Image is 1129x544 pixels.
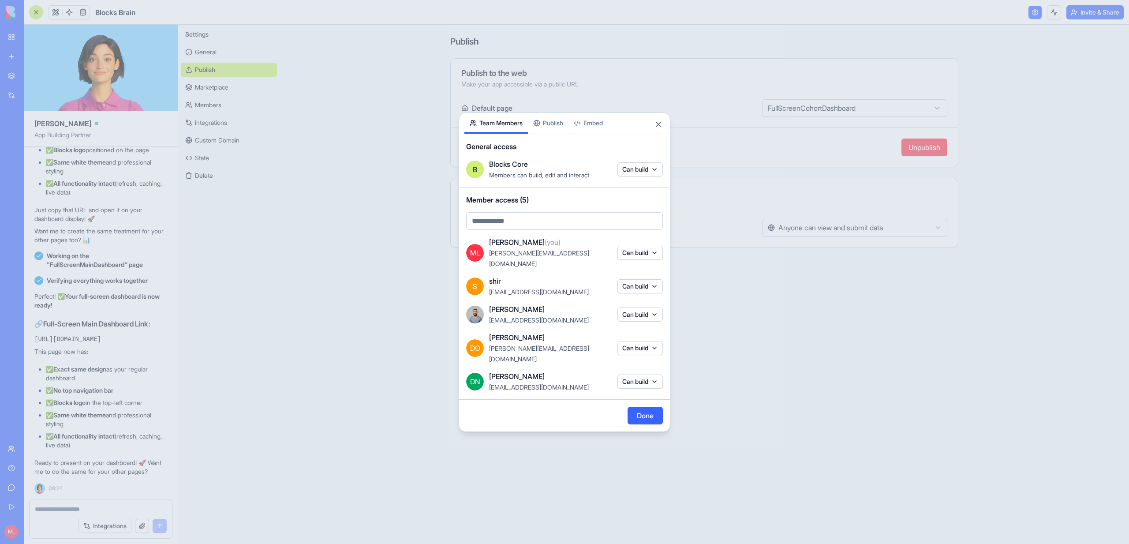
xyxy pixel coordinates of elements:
button: Can build [617,308,663,322]
button: Can build [617,375,663,389]
span: [PERSON_NAME] [489,237,561,248]
span: [PERSON_NAME] [489,371,545,382]
span: [PERSON_NAME][EMAIL_ADDRESS][DOMAIN_NAME] [489,249,589,267]
span: shir [489,276,501,286]
button: Close [654,120,663,129]
span: (you) [545,238,561,247]
span: Member access (5) [466,195,663,205]
span: [PERSON_NAME][EMAIL_ADDRESS][DOMAIN_NAME] [489,345,589,363]
button: Team Members [464,113,528,134]
span: B [473,164,477,175]
span: DO [466,339,484,357]
button: Embed [568,113,608,134]
span: DN [466,373,484,390]
span: [EMAIL_ADDRESS][DOMAIN_NAME] [489,288,589,296]
button: Can build [617,162,663,176]
span: General access [466,141,663,152]
button: Can build [617,279,663,293]
span: [PERSON_NAME] [489,304,545,315]
button: Done [628,407,663,424]
button: Can build [617,341,663,355]
button: Can build [617,246,663,260]
span: Members can build, edit and interact [489,171,589,179]
span: [EMAIL_ADDRESS][DOMAIN_NAME] [489,383,589,391]
img: image_123650291_bsq8ao.jpg [466,306,484,323]
span: Blocks Core [489,159,528,169]
span: ML [466,244,484,262]
span: S [466,278,484,295]
button: Publish [528,113,568,134]
span: [EMAIL_ADDRESS][DOMAIN_NAME] [489,316,589,324]
span: [PERSON_NAME] [489,332,545,343]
